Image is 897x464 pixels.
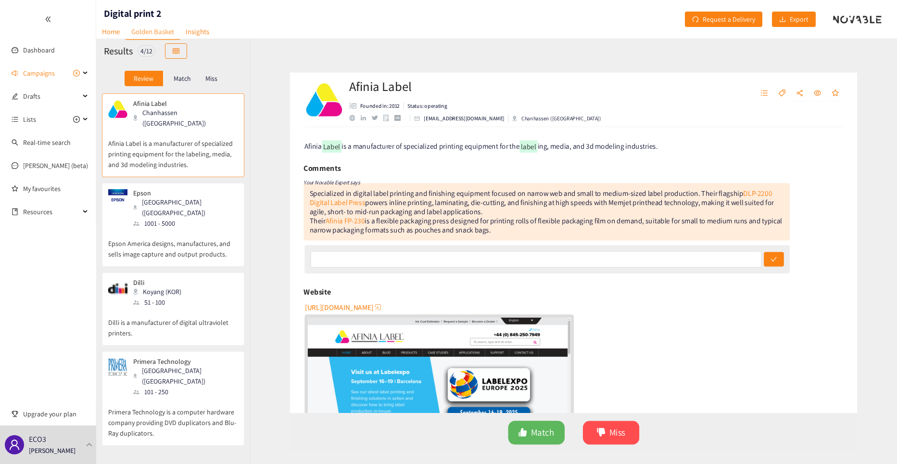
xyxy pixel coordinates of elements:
[841,77,859,92] button: star
[23,202,80,221] span: Resources
[308,134,328,147] mark: Label
[174,75,191,82] p: Match
[337,107,349,114] a: website
[133,279,181,286] p: Dilli
[108,189,127,208] img: Snapshot of the company's website
[45,16,51,23] span: double-left
[12,70,18,77] span: sound
[394,93,440,102] li: Status
[165,43,187,59] button: table
[290,305,362,317] span: [URL][DOMAIN_NAME]
[289,156,328,171] h6: Comments
[133,286,187,297] div: Koyang (KOR)
[328,136,517,146] span: is a manufacturer of specialized printing equipment for the
[12,93,18,100] span: edit
[73,70,80,77] span: plus-circle
[809,80,816,89] span: share-alt
[535,136,662,146] span: ing, media, and 3d modeling industries.
[416,107,501,116] p: [EMAIL_ADDRESS][DOMAIN_NAME]
[108,308,238,338] p: Dilli is a manufacturer of digital ultraviolet printers.
[96,24,126,39] a: Home
[126,24,180,40] a: Golden Basket
[384,107,396,114] a: crunchbase
[12,116,18,123] span: unordered-list
[12,411,18,417] span: trophy
[295,185,783,205] a: DLP-2200 Digital Label Press
[133,218,237,229] div: 1001 - 5000
[692,16,699,24] span: redo
[398,93,440,102] p: Status: operating
[133,107,237,129] div: Chanhassen ([GEOGRAPHIC_DATA])
[295,214,794,234] div: Their is a flexible packaging press designed for printing rolls of flexible packaging film on dem...
[133,100,231,107] p: Afinia Label
[133,358,231,365] p: Primera Technology
[583,430,643,455] button: dislikeMiss
[289,287,317,301] h6: Website
[23,179,88,198] a: My favourites
[846,80,854,89] span: star
[23,87,80,106] span: Drafts
[108,397,238,438] p: Primera Technology is a computer hardware company providing DVD duplicators and Blu-Ray duplicators.
[12,208,18,215] span: book
[774,252,796,268] button: check
[133,365,237,387] div: [GEOGRAPHIC_DATA] ([GEOGRAPHIC_DATA])
[703,14,755,25] span: Request a Delivery
[108,129,238,170] p: Afinia Label is a manufacturer of specialized printing equipment for the labeling, media, and 3d ...
[779,16,786,24] span: download
[766,77,783,92] button: unordered-list
[771,80,779,89] span: unordered-list
[104,7,161,20] h1: Digital print 2
[23,161,88,170] a: [PERSON_NAME] (beta)
[337,93,394,102] li: Founded in year
[822,77,840,92] button: eye
[790,14,809,25] span: Export
[133,387,237,397] div: 101 - 250
[205,75,217,82] p: Miss
[373,107,385,114] a: google maps
[29,433,46,445] p: ECO3
[134,75,153,82] p: Review
[138,45,155,57] div: 4 / 12
[108,229,238,259] p: Epson America designs, manufactures, and sells image capture and output products.
[515,438,525,449] span: like
[312,214,353,224] a: Afinia FP-230
[290,136,308,146] span: Afinia
[785,77,802,92] button: tag
[740,360,897,464] div: Chatwidget
[104,44,133,58] h2: Results
[505,430,564,455] button: likeMatch
[295,185,785,215] div: Specialized in digital label printing and finishing equipment focused on narrow web and small to ...
[349,108,360,114] a: linkedin
[337,67,603,87] h2: Afinia Label
[23,404,88,424] span: Upgrade your plan
[790,80,797,89] span: tag
[73,116,80,123] span: plus-circle
[180,24,215,39] a: Insights
[29,445,76,456] p: [PERSON_NAME]
[291,72,329,111] img: Company Logo
[173,48,179,55] span: table
[9,439,20,451] span: user
[740,360,897,464] iframe: Chat Widget
[133,297,187,308] div: 51 - 100
[611,435,628,450] span: Miss
[360,108,372,113] a: twitter
[23,138,71,147] a: Real-time search
[290,303,372,318] button: [URL][DOMAIN_NAME]
[685,12,762,27] button: redoRequest a Delivery
[827,80,835,89] span: eye
[598,438,607,449] span: dislike
[108,358,127,377] img: Snapshot of the company's website
[782,257,788,264] span: check
[772,12,816,27] button: downloadExport
[348,93,390,102] p: Founded in: 2012
[108,279,127,298] img: Snapshot of the company's website
[133,189,231,197] p: Epson
[23,64,55,83] span: Campaigns
[529,435,553,450] span: Match
[804,77,821,92] button: share-alt
[23,46,55,54] a: Dashboard
[509,107,603,116] div: Chanhassen ([GEOGRAPHIC_DATA])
